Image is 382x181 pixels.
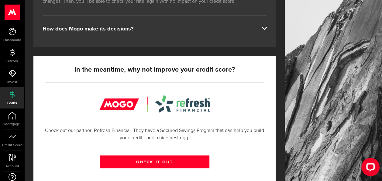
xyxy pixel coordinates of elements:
p: Check out our partner, Refresh Financial. They have a Secured Savings Program that can help you b... [45,127,264,142]
h5: In the meantime, why not improve your credit score? [45,66,264,73]
div: How does Mogo make its decisions? [43,25,267,33]
a: CHECK IT OUT [100,155,210,168]
iframe: LiveChat chat widget [356,155,382,181]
